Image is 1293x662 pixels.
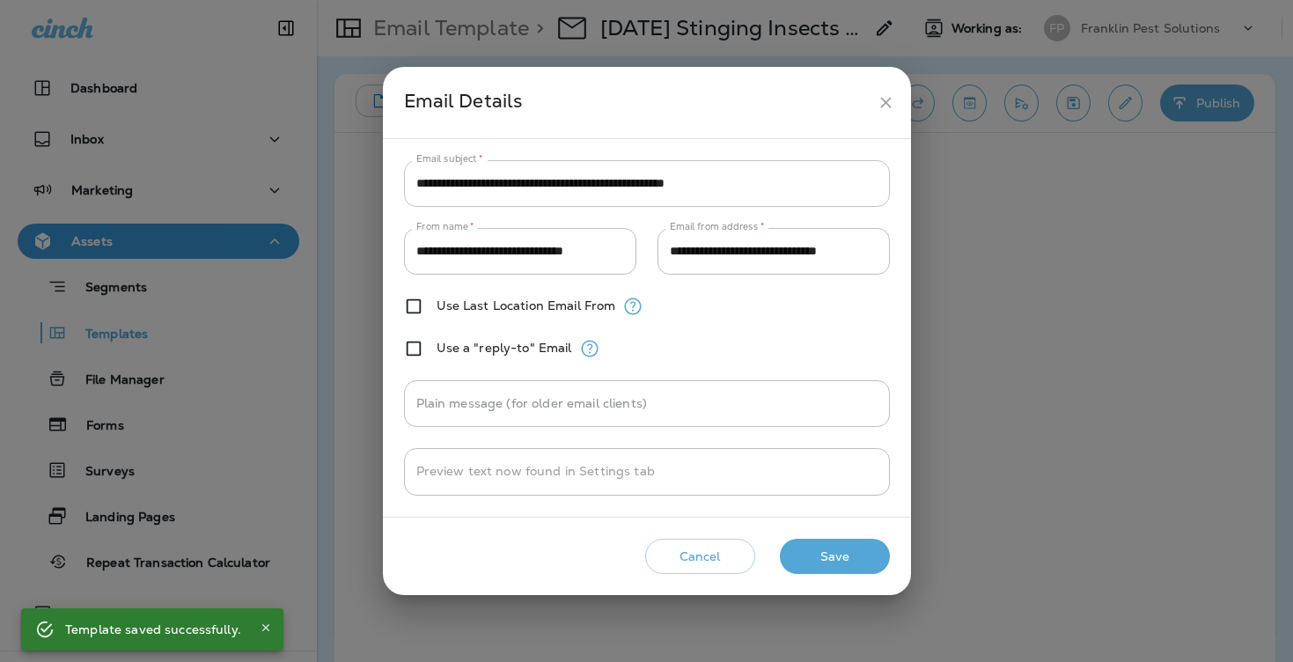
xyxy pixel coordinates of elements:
button: Save [780,539,890,575]
button: Cancel [645,539,755,575]
button: close [870,86,902,119]
div: Email Details [404,86,870,119]
label: Use a "reply-to" Email [437,341,572,355]
button: Close [255,617,276,638]
label: Email subject [416,152,483,165]
label: From name [416,220,474,233]
div: Template saved successfully. [65,614,241,645]
label: Use Last Location Email From [437,298,616,313]
label: Email from address [670,220,764,233]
